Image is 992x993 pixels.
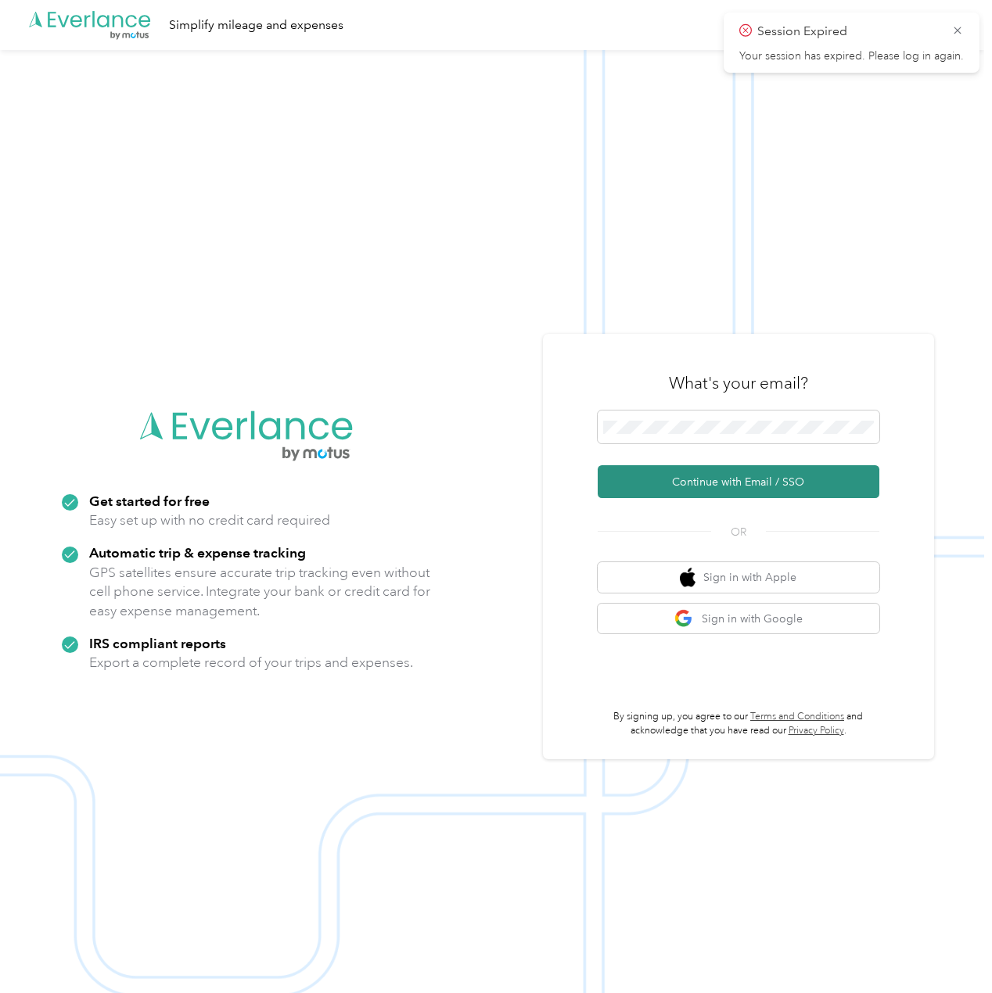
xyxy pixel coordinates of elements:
[669,372,808,394] h3: What's your email?
[739,49,964,63] p: Your session has expired. Please log in again.
[680,568,695,587] img: apple logo
[598,562,879,593] button: apple logoSign in with Apple
[598,465,879,498] button: Continue with Email / SSO
[89,653,413,672] p: Export a complete record of your trips and expenses.
[89,635,226,651] strong: IRS compliant reports
[598,710,879,737] p: By signing up, you agree to our and acknowledge that you have read our .
[89,493,210,509] strong: Get started for free
[169,16,343,35] div: Simplify mileage and expenses
[757,22,940,41] p: Session Expired
[789,725,844,737] a: Privacy Policy
[89,563,431,621] p: GPS satellites ensure accurate trip tracking even without cell phone service. Integrate your bank...
[598,604,879,634] button: google logoSign in with Google
[711,524,766,540] span: OR
[89,544,306,561] strong: Automatic trip & expense tracking
[750,711,844,722] a: Terms and Conditions
[89,511,330,530] p: Easy set up with no credit card required
[674,609,694,629] img: google logo
[904,905,992,993] iframe: Everlance-gr Chat Button Frame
